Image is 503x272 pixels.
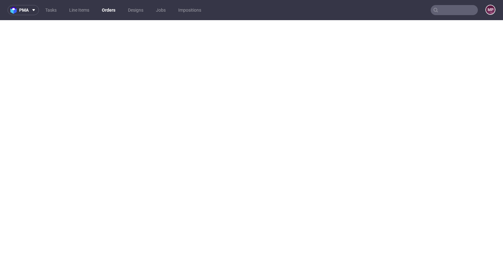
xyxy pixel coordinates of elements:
figcaption: MP [486,5,495,14]
a: Tasks [41,5,60,15]
a: Impositions [174,5,205,15]
a: Jobs [152,5,169,15]
a: Designs [124,5,147,15]
a: Line Items [65,5,93,15]
a: Orders [98,5,119,15]
span: pma [19,8,29,12]
button: pma [8,5,39,15]
img: logo [10,7,19,14]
